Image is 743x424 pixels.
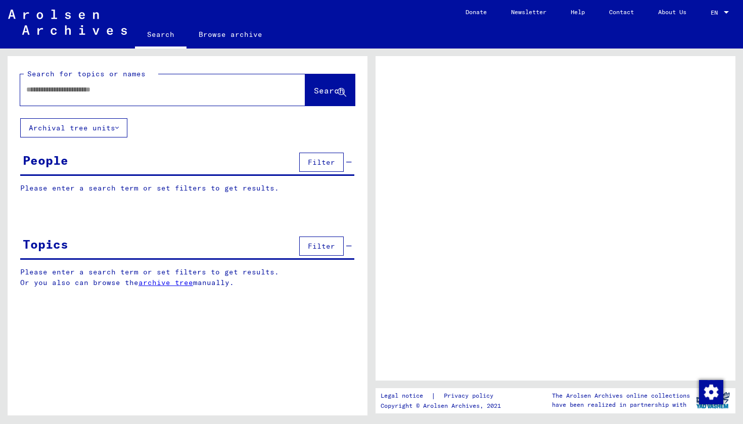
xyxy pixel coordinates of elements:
[314,85,344,96] span: Search
[23,151,68,169] div: People
[20,118,127,137] button: Archival tree units
[308,158,335,167] span: Filter
[552,400,690,409] p: have been realized in partnership with
[381,401,505,410] p: Copyright © Arolsen Archives, 2021
[305,74,355,106] button: Search
[381,391,431,401] a: Legal notice
[20,183,354,194] p: Please enter a search term or set filters to get results.
[308,242,335,251] span: Filter
[694,388,732,413] img: yv_logo.png
[711,9,722,16] span: EN
[299,153,344,172] button: Filter
[135,22,187,49] a: Search
[27,69,146,78] mat-label: Search for topics or names
[187,22,274,46] a: Browse archive
[552,391,690,400] p: The Arolsen Archives online collections
[20,267,355,288] p: Please enter a search term or set filters to get results. Or you also can browse the manually.
[8,10,127,35] img: Arolsen_neg.svg
[381,391,505,401] div: |
[699,380,723,404] img: Change consent
[23,235,68,253] div: Topics
[138,278,193,287] a: archive tree
[436,391,505,401] a: Privacy policy
[299,237,344,256] button: Filter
